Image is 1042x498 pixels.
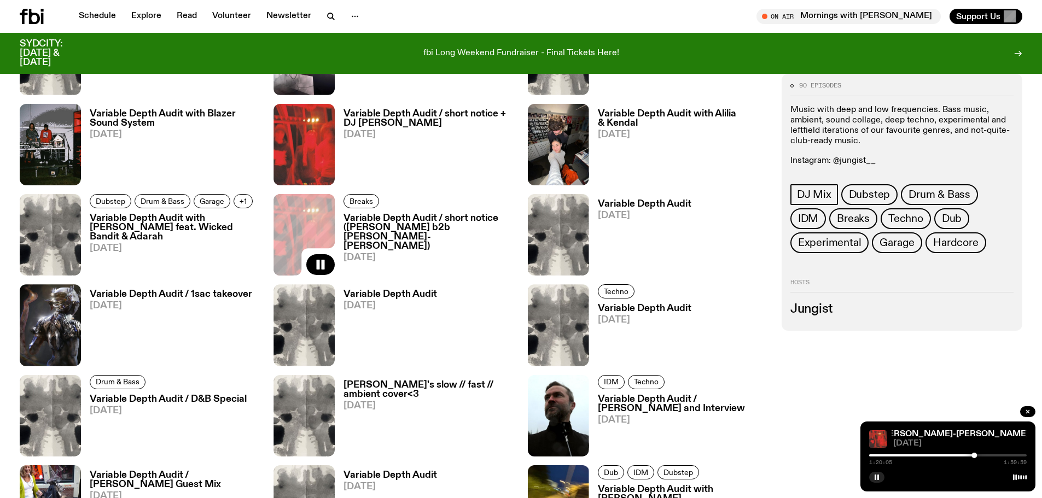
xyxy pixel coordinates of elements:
[893,440,1027,448] span: [DATE]
[125,9,168,24] a: Explore
[344,253,514,262] span: [DATE]
[634,378,659,386] span: Techno
[344,482,437,491] span: [DATE]
[798,213,818,225] span: IDM
[344,214,514,251] h3: Variable Depth Audit / short notice ([PERSON_NAME] b2b [PERSON_NAME]-[PERSON_NAME])
[344,109,514,128] h3: Variable Depth Audit / short notice + DJ [PERSON_NAME]
[598,465,624,479] a: Dub
[90,244,260,253] span: [DATE]
[344,471,437,480] h3: Variable Depth Audit
[790,105,1014,147] p: Music with deep and low frequencies. Bass music, ambient, sound collage, deep techno, experimenta...
[96,197,125,205] span: Dubstep
[628,375,665,389] a: Techno
[20,194,81,276] img: A black and white Rorschach
[335,290,437,366] a: Variable Depth Audit[DATE]
[790,279,1014,292] h2: Hosts
[260,9,318,24] a: Newsletter
[790,155,1014,166] p: Instagram: @jungist__
[950,9,1022,24] button: Support Us
[344,194,379,208] a: Breaks
[888,213,923,225] span: Techno
[20,39,90,67] h3: SYDCITY: [DATE] & [DATE]
[756,9,941,24] button: On AirMornings with [PERSON_NAME]
[909,189,970,201] span: Drum & Bass
[350,197,373,205] span: Breaks
[841,184,898,205] a: Dubstep
[849,189,890,201] span: Dubstep
[881,208,931,229] a: Techno
[90,130,260,139] span: [DATE]
[90,290,252,299] h3: Variable Depth Audit / 1sac takeover
[589,200,691,276] a: Variable Depth Audit[DATE]
[335,214,514,276] a: Variable Depth Audit / short notice ([PERSON_NAME] b2b [PERSON_NAME]-[PERSON_NAME])[DATE]
[96,378,139,386] span: Drum & Bass
[1004,460,1027,465] span: 1:59:59
[528,284,589,366] img: A black and white Rorschach
[790,303,1014,315] h3: Jungist
[598,304,691,313] h3: Variable Depth Audit
[72,9,123,24] a: Schedule
[598,415,769,425] span: [DATE]
[344,290,437,299] h3: Variable Depth Audit
[423,49,619,58] p: fbi Long Weekend Fundraiser - Final Tickets Here!
[528,194,589,276] img: A black and white Rorschach
[170,9,203,24] a: Read
[627,465,654,479] a: IDM
[589,304,691,366] a: Variable Depth Audit[DATE]
[598,211,691,220] span: [DATE]
[335,109,514,185] a: Variable Depth Audit / short notice + DJ [PERSON_NAME][DATE]
[90,406,247,415] span: [DATE]
[663,468,693,476] span: Dubstep
[589,109,769,185] a: Variable Depth Audit with Alilia & Kendal[DATE]
[90,301,252,310] span: [DATE]
[81,214,260,276] a: Variable Depth Audit with [PERSON_NAME] feat. Wicked Bandit & Adarah[DATE]
[790,232,869,253] a: Experimental
[790,208,826,229] a: IDM
[344,401,514,411] span: [DATE]
[206,9,258,24] a: Volunteer
[598,200,691,209] h3: Variable Depth Audit
[869,460,892,465] span: 1:20:05
[135,194,190,208] a: Drum & Bass
[934,208,969,229] a: Dub
[344,380,514,399] h3: [PERSON_NAME]'s slow // fast // ambient cover<3
[604,468,618,476] span: Dub
[20,375,81,456] img: A black and white Rorschach
[81,395,247,456] a: Variable Depth Audit / D&B Special[DATE]
[234,194,253,208] button: +1
[240,197,247,205] span: +1
[604,288,628,296] span: Techno
[90,375,145,389] a: Drum & Bass
[797,189,831,201] span: DJ Mix
[90,109,260,128] h3: Variable Depth Audit with Blazer Sound System
[798,237,861,249] span: Experimental
[933,237,978,249] span: Hardcore
[837,213,870,225] span: Breaks
[90,471,260,489] h3: Variable Depth Audit / [PERSON_NAME] Guest Mix
[141,197,184,205] span: Drum & Bass
[200,197,224,205] span: Garage
[829,208,877,229] a: Breaks
[799,83,841,89] span: 90 episodes
[81,109,260,185] a: Variable Depth Audit with Blazer Sound System[DATE]
[273,375,335,456] img: A black and white Rorschach
[194,194,230,208] a: Garage
[344,301,437,310] span: [DATE]
[90,214,260,242] h3: Variable Depth Audit with [PERSON_NAME] feat. Wicked Bandit & Adarah
[598,284,634,298] a: Techno
[90,194,131,208] a: Dubstep
[872,232,922,253] a: Garage
[273,284,335,366] img: A black and white Rorschach
[344,130,514,139] span: [DATE]
[880,237,915,249] span: Garage
[633,468,648,476] span: IDM
[81,290,252,366] a: Variable Depth Audit / 1sac takeover[DATE]
[598,375,625,389] a: IDM
[598,315,691,325] span: [DATE]
[598,395,769,413] h3: Variable Depth Audit / [PERSON_NAME] and Interview
[598,109,769,128] h3: Variable Depth Audit with Alilia & Kendal
[901,184,978,205] a: Drum & Bass
[90,395,247,404] h3: Variable Depth Audit / D&B Special
[790,184,838,205] a: DJ Mix
[589,395,769,456] a: Variable Depth Audit / [PERSON_NAME] and Interview[DATE]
